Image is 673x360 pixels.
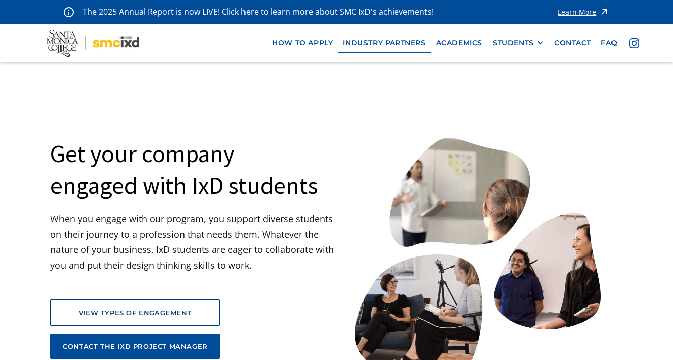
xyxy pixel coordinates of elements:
img: icon - information - alert [64,7,74,17]
a: Academics [431,34,487,53]
a: how to apply [267,34,338,53]
div: STUDENTS [493,39,544,47]
img: Santa Monica College - SMC IxD logo [47,30,139,57]
p: The 2025 Annual Report is now LIVE! Click here to learn more about SMC IxD's achievements! [83,5,435,19]
a: contact the ixd project manager [50,334,220,359]
a: Learn More [558,5,609,19]
h1: Get your company engaged with IxD students [50,138,318,201]
img: icon - instagram [629,38,639,48]
a: contact [549,34,596,53]
div: view types of engagement [64,308,207,317]
a: view types of engagement [50,299,220,326]
p: When you engage with our program, you support diverse students on their journey to a profession t... [50,211,336,273]
div: contact the ixd project manager [63,342,208,351]
div: Learn More [558,9,596,16]
img: icon - arrow - alert [599,5,609,19]
div: STUDENTS [493,39,534,47]
a: industry partners [338,34,431,53]
a: faq [596,34,623,53]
